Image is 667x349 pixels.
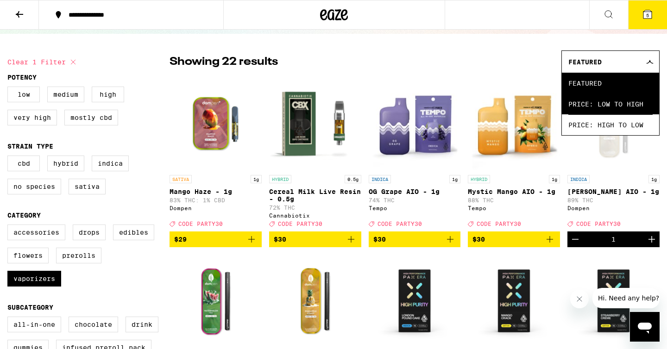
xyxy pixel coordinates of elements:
span: CODE PARTY30 [278,221,322,227]
img: PAX - High Purity: Mango Crack - 1g [468,255,560,347]
button: 5 [628,0,667,29]
span: $29 [174,236,187,243]
label: Indica [92,156,129,171]
p: INDICA [567,175,590,183]
p: INDICA [369,175,391,183]
span: $30 [274,236,286,243]
span: CODE PARTY30 [477,221,521,227]
p: [PERSON_NAME] AIO - 1g [567,188,660,195]
p: HYBRID [468,175,490,183]
img: PAX - Pax High Purity: London Pound Cake - 1g [369,255,461,347]
span: $30 [472,236,485,243]
label: Vaporizers [7,271,61,287]
label: Medium [47,87,84,102]
label: Accessories [7,224,65,240]
p: 83% THC: 1% CBD [170,197,262,203]
legend: Category [7,212,41,219]
span: Featured [568,73,653,93]
a: Open page for Mystic Mango AIO - 1g from Tempo [468,78,560,231]
img: Cannabiotix - Cereal Milk Live Resin - 0.5g [269,78,361,170]
button: Add to bag [369,231,461,247]
img: Tempo - OG Grape AIO - 1g [369,78,461,170]
a: Open page for OG Grape AIO - 1g from Tempo [369,78,461,231]
p: Mystic Mango AIO - 1g [468,188,560,195]
img: PAX - Pax High Purity: Strawberry Creme - 1g [567,255,660,347]
label: Low [7,87,40,102]
span: $30 [373,236,386,243]
div: Tempo [369,205,461,211]
a: Open page for King Louis XIII AIO - 1g from Dompen [567,78,660,231]
p: 0.5g [345,175,361,183]
label: Edibles [113,224,154,240]
a: Open page for Mango Haze - 1g from Dompen [170,78,262,231]
legend: Strain Type [7,143,53,150]
button: Decrement [567,231,583,247]
button: Add to bag [468,231,560,247]
legend: Potency [7,74,37,81]
label: No Species [7,179,61,194]
p: 74% THC [369,197,461,203]
label: Sativa [69,179,106,194]
p: 1g [251,175,262,183]
div: 1 [611,236,616,243]
p: 1g [648,175,660,183]
label: Hybrid [47,156,84,171]
iframe: Close message [570,290,589,308]
span: Featured [568,58,602,66]
p: SATIVA [170,175,192,183]
a: Open page for Cereal Milk Live Resin - 0.5g from Cannabiotix [269,78,361,231]
p: Showing 22 results [170,54,278,70]
div: Tempo [468,205,560,211]
button: Clear 1 filter [7,50,79,74]
div: Cannabiotix [269,212,361,218]
p: 89% THC [567,197,660,203]
label: Chocolate [69,317,118,332]
iframe: Message from company [592,288,660,308]
label: Prerolls [56,248,101,263]
label: Mostly CBD [64,110,118,125]
img: Dompen - Mango Haze - 1g [170,78,262,170]
p: OG Grape AIO - 1g [369,188,461,195]
span: 5 [646,12,649,18]
label: Drops [73,224,106,240]
label: All-In-One [7,317,61,332]
p: HYBRID [269,175,291,183]
span: CODE PARTY30 [178,221,223,227]
button: Add to bag [170,231,262,247]
button: Increment [644,231,660,247]
span: CODE PARTY30 [378,221,422,227]
div: Dompen [567,205,660,211]
label: Flowers [7,248,49,263]
img: Dompen - Watermelon Ice AIO - 1g [170,255,262,347]
label: Very High [7,110,57,125]
img: Tempo - Mystic Mango AIO - 1g [468,78,560,170]
p: Cereal Milk Live Resin - 0.5g [269,188,361,203]
label: High [92,87,124,102]
legend: Subcategory [7,304,53,311]
label: Drink [126,317,158,332]
p: Mango Haze - 1g [170,188,262,195]
p: 72% THC [269,205,361,211]
p: 1g [449,175,460,183]
button: Add to bag [269,231,361,247]
span: Price: Low to High [568,93,653,114]
p: 88% THC [468,197,560,203]
div: Dompen [170,205,262,211]
label: CBD [7,156,40,171]
span: CODE PARTY30 [576,221,621,227]
p: 1g [549,175,560,183]
iframe: Button to launch messaging window [630,312,660,342]
img: Dompen - Pineapple Coast AIO - 1g [269,255,361,347]
span: Price: High to Low [568,114,653,135]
